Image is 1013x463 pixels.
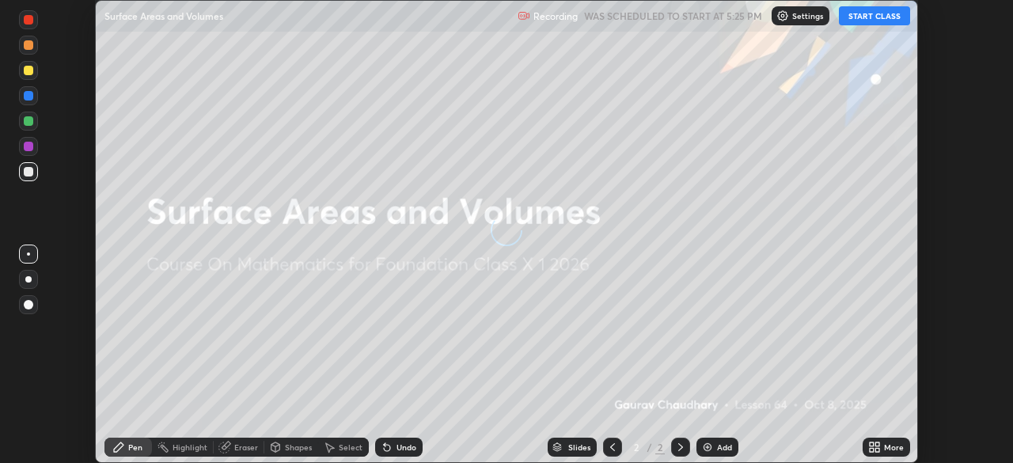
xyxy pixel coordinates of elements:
div: Select [339,443,362,451]
img: class-settings-icons [776,9,789,22]
div: More [884,443,904,451]
div: 2 [628,442,644,452]
div: Highlight [173,443,207,451]
div: Slides [568,443,590,451]
h5: WAS SCHEDULED TO START AT 5:25 PM [584,9,762,23]
div: 2 [655,440,665,454]
div: Shapes [285,443,312,451]
p: Settings [792,12,823,20]
img: add-slide-button [701,441,714,454]
img: recording.375f2c34.svg [518,9,530,22]
div: Add [717,443,732,451]
div: / [647,442,652,452]
div: Eraser [234,443,258,451]
p: Recording [533,10,578,22]
div: Pen [128,443,142,451]
p: Surface Areas and Volumes [104,9,223,22]
button: START CLASS [839,6,910,25]
div: Undo [396,443,416,451]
